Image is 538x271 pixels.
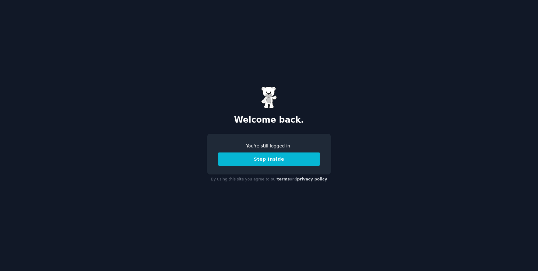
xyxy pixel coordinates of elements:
[277,177,290,181] a: terms
[297,177,327,181] a: privacy policy
[207,115,331,125] h2: Welcome back.
[218,157,320,162] a: Step Inside
[218,143,320,149] div: You're still logged in!
[207,174,331,185] div: By using this site you agree to our and
[218,152,320,166] button: Step Inside
[261,86,277,108] img: Gummy Bear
